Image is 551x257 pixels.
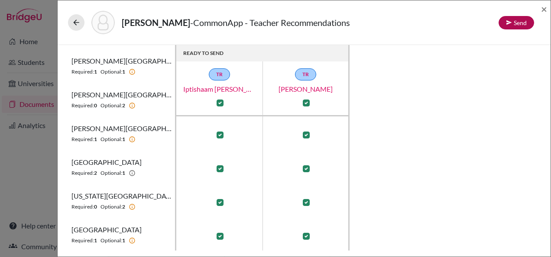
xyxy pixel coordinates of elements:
span: Optional: [100,169,122,177]
th: READY TO SEND [176,45,350,61]
span: Required: [71,68,94,76]
b: 2 [122,203,125,211]
strong: [PERSON_NAME] [122,17,190,28]
span: [US_STATE][GEOGRAPHIC_DATA] [71,191,172,201]
b: 1 [122,135,125,143]
b: 0 [94,203,97,211]
span: Required: [71,135,94,143]
span: Optional: [100,68,122,76]
b: 2 [122,102,125,109]
span: × [541,3,547,15]
span: Optional: [100,237,122,244]
span: Required: [71,203,94,211]
a: [PERSON_NAME] [263,84,349,94]
a: TR [209,68,230,80]
b: 1 [94,135,97,143]
span: [GEOGRAPHIC_DATA] [71,225,142,235]
b: 1 [122,68,125,76]
span: [GEOGRAPHIC_DATA] [71,157,142,167]
span: [PERSON_NAME][GEOGRAPHIC_DATA][US_STATE] [71,123,172,134]
button: Send [499,16,534,29]
a: TR [295,68,316,80]
button: Close [541,4,547,14]
span: Optional: [100,203,122,211]
span: - CommonApp - Teacher Recommendations [190,17,350,28]
span: Required: [71,169,94,177]
b: 1 [122,169,125,177]
b: 2 [94,169,97,177]
b: 0 [94,102,97,109]
span: [PERSON_NAME][GEOGRAPHIC_DATA][PERSON_NAME] [71,90,172,100]
b: 1 [94,237,97,244]
a: Iptishaam [PERSON_NAME] [176,84,263,94]
span: Optional: [100,135,122,143]
span: Required: [71,237,94,244]
span: Required: [71,102,94,109]
b: 1 [122,237,125,244]
span: Optional: [100,102,122,109]
b: 1 [94,68,97,76]
span: [PERSON_NAME][GEOGRAPHIC_DATA] [71,56,172,66]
